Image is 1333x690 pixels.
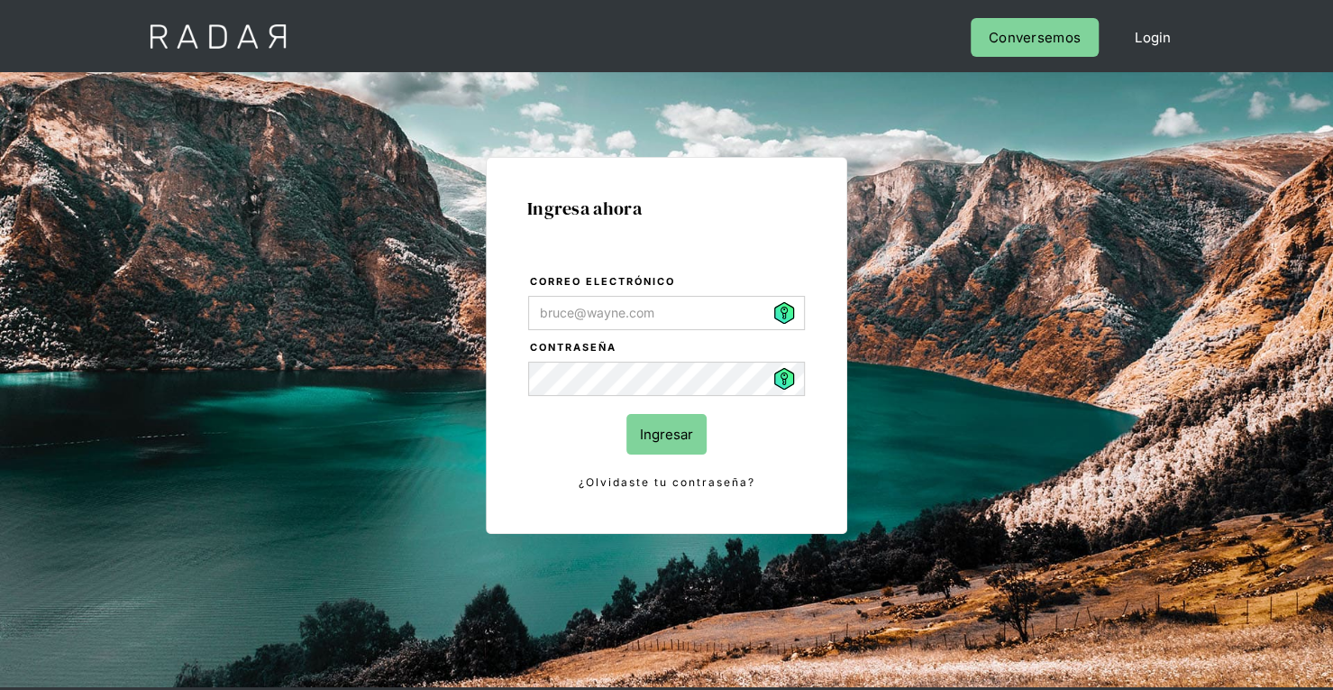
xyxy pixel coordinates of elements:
input: Ingresar [626,414,707,455]
label: Contraseña [530,339,805,357]
a: ¿Olvidaste tu contraseña? [528,473,805,492]
label: Correo electrónico [530,273,805,291]
h1: Ingresa ahora [527,198,806,218]
input: bruce@wayne.com [528,296,805,330]
form: Login Form [527,272,806,492]
a: Conversemos [971,18,1099,57]
a: Login [1117,18,1190,57]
